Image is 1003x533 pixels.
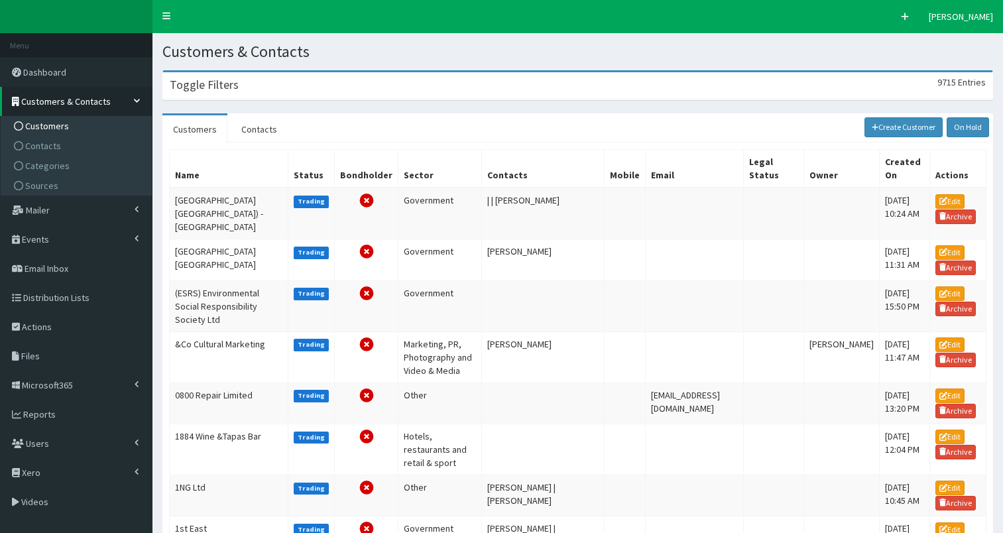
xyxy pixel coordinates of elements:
[646,383,744,424] td: [EMAIL_ADDRESS][DOMAIN_NAME]
[162,115,227,143] a: Customers
[879,475,929,516] td: [DATE] 10:45 AM
[947,117,989,137] a: On Hold
[25,140,61,152] span: Contacts
[25,120,69,132] span: Customers
[937,76,956,88] span: 9715
[398,424,482,475] td: Hotels, restaurants and retail & sport
[294,432,329,444] label: Trading
[935,404,976,418] a: Archive
[482,150,605,188] th: Contacts
[879,424,929,475] td: [DATE] 12:04 PM
[935,430,965,444] a: Edit
[26,204,50,216] span: Mailer
[4,116,152,136] a: Customers
[879,239,929,280] td: [DATE] 11:31 AM
[935,353,976,367] a: Archive
[935,209,976,224] a: Archive
[482,475,605,516] td: [PERSON_NAME] | [PERSON_NAME]
[4,156,152,176] a: Categories
[231,115,288,143] a: Contacts
[935,481,965,495] a: Edit
[646,150,744,188] th: Email
[4,176,152,196] a: Sources
[21,496,48,508] span: Videos
[294,339,329,351] label: Trading
[170,475,288,516] td: 1NG Ltd
[294,483,329,495] label: Trading
[25,180,58,192] span: Sources
[398,280,482,331] td: Government
[22,467,40,479] span: Xero
[21,95,111,107] span: Customers & Contacts
[398,239,482,280] td: Government
[879,331,929,383] td: [DATE] 11:47 AM
[294,390,329,402] label: Trading
[170,150,288,188] th: Name
[294,288,329,300] label: Trading
[935,302,976,316] a: Archive
[879,150,929,188] th: Created On
[482,331,605,383] td: [PERSON_NAME]
[22,233,49,245] span: Events
[935,286,965,301] a: Edit
[25,160,70,172] span: Categories
[398,475,482,516] td: Other
[23,66,66,78] span: Dashboard
[803,331,879,383] td: [PERSON_NAME]
[935,261,976,275] a: Archive
[398,331,482,383] td: Marketing, PR, Photography and Video & Media
[879,188,929,239] td: [DATE] 10:24 AM
[864,117,943,137] a: Create Customer
[482,239,605,280] td: [PERSON_NAME]
[605,150,646,188] th: Mobile
[170,331,288,383] td: &Co Cultural Marketing
[23,292,89,304] span: Distribution Lists
[162,43,993,60] h1: Customers & Contacts
[25,263,68,274] span: Email Inbox
[23,408,56,420] span: Reports
[398,150,482,188] th: Sector
[743,150,803,188] th: Legal Status
[935,245,965,260] a: Edit
[935,194,965,209] a: Edit
[170,188,288,239] td: [GEOGRAPHIC_DATA] [GEOGRAPHIC_DATA]) - [GEOGRAPHIC_DATA]
[398,188,482,239] td: Government
[935,445,976,459] a: Archive
[958,76,986,88] span: Entries
[170,280,288,331] td: (ESRS) Environmental Social Responsibility Society Ltd
[26,438,49,449] span: Users
[803,150,879,188] th: Owner
[170,424,288,475] td: 1884 Wine &Tapas Bar
[935,337,965,352] a: Edit
[22,379,73,391] span: Microsoft365
[170,79,239,91] h3: Toggle Filters
[21,350,40,362] span: Files
[935,388,965,403] a: Edit
[879,280,929,331] td: [DATE] 15:50 PM
[294,247,329,259] label: Trading
[4,136,152,156] a: Contacts
[288,150,335,188] th: Status
[929,11,993,23] span: [PERSON_NAME]
[929,150,986,188] th: Actions
[398,383,482,424] td: Other
[482,188,605,239] td: | | [PERSON_NAME]
[170,239,288,280] td: [GEOGRAPHIC_DATA] [GEOGRAPHIC_DATA]
[879,383,929,424] td: [DATE] 13:20 PM
[170,383,288,424] td: 0800 Repair Limited
[294,196,329,207] label: Trading
[935,496,976,510] a: Archive
[22,321,52,333] span: Actions
[335,150,398,188] th: Bondholder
